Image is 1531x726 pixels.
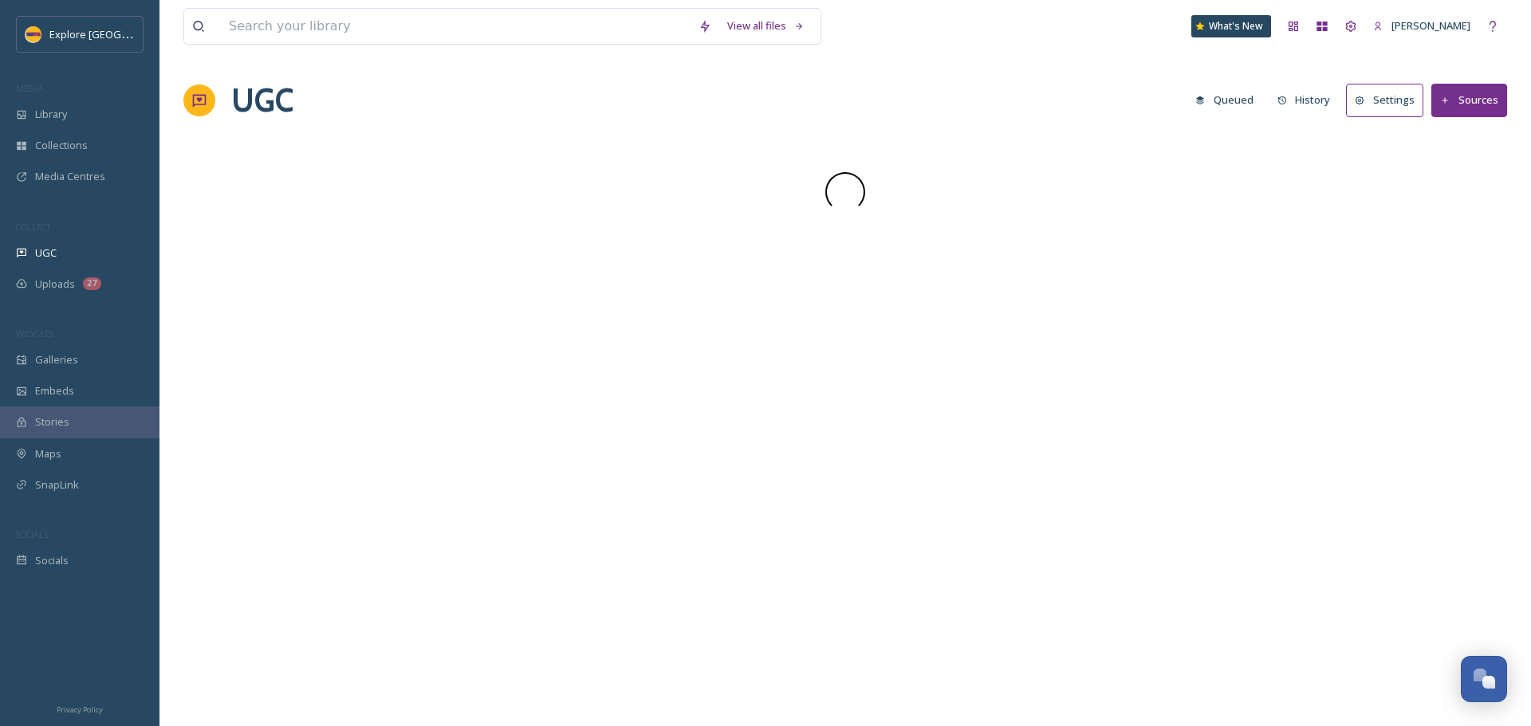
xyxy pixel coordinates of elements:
span: Stories [35,414,69,430]
span: Collections [35,138,88,153]
button: Queued [1187,84,1261,116]
button: Settings [1346,84,1423,116]
span: SnapLink [35,477,79,493]
a: Settings [1346,84,1431,116]
img: Butte%20County%20logo.png [26,26,41,42]
a: View all files [719,10,813,41]
a: UGC [231,77,293,124]
input: Search your library [221,9,691,44]
a: History [1269,84,1347,116]
span: Maps [35,446,61,461]
a: [PERSON_NAME] [1365,10,1478,41]
button: Open Chat [1461,656,1507,702]
span: UGC [35,245,57,261]
span: Galleries [35,352,78,367]
a: What's New [1191,15,1271,37]
a: Privacy Policy [57,699,103,718]
button: History [1269,84,1339,116]
button: Sources [1431,84,1507,116]
span: [PERSON_NAME] [1391,18,1470,33]
div: 27 [83,277,101,290]
span: WIDGETS [16,328,53,339]
span: Embeds [35,383,74,398]
span: MEDIA [16,82,44,94]
span: SOCIALS [16,528,48,540]
span: Privacy Policy [57,704,103,715]
a: Queued [1187,84,1269,116]
span: Library [35,107,67,122]
span: Media Centres [35,169,105,184]
span: Uploads [35,277,75,292]
span: COLLECT [16,221,50,233]
span: Explore [GEOGRAPHIC_DATA] [49,26,190,41]
span: Socials [35,553,69,568]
